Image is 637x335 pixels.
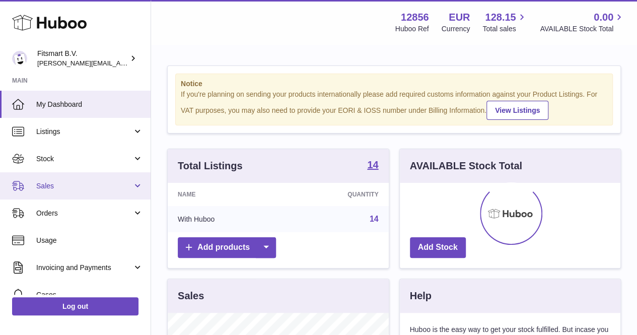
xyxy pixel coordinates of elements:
[181,79,607,89] strong: Notice
[410,237,466,258] a: Add Stock
[367,160,378,170] strong: 14
[540,11,625,34] a: 0.00 AVAILABLE Stock Total
[485,11,516,24] span: 128.15
[482,11,527,34] a: 128.15 Total sales
[36,154,132,164] span: Stock
[36,100,143,109] span: My Dashboard
[367,160,378,172] a: 14
[449,11,470,24] strong: EUR
[370,215,379,223] a: 14
[178,289,204,303] h3: Sales
[410,289,432,303] h3: Help
[540,24,625,34] span: AVAILABLE Stock Total
[36,263,132,273] span: Invoicing and Payments
[36,209,132,218] span: Orders
[395,24,429,34] div: Huboo Ref
[594,11,613,24] span: 0.00
[442,24,470,34] div: Currency
[36,290,143,300] span: Cases
[178,237,276,258] a: Add products
[178,159,243,173] h3: Total Listings
[410,159,522,173] h3: AVAILABLE Stock Total
[168,183,284,206] th: Name
[284,183,388,206] th: Quantity
[181,90,607,120] div: If you're planning on sending your products internationally please add required customs informati...
[37,59,202,67] span: [PERSON_NAME][EMAIL_ADDRESS][DOMAIN_NAME]
[482,24,527,34] span: Total sales
[36,236,143,245] span: Usage
[36,181,132,191] span: Sales
[36,127,132,137] span: Listings
[12,51,27,66] img: jonathan@leaderoo.com
[12,297,138,315] a: Log out
[37,49,128,68] div: Fitsmart B.V.
[486,101,548,120] a: View Listings
[168,206,284,232] td: With Huboo
[401,11,429,24] strong: 12856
